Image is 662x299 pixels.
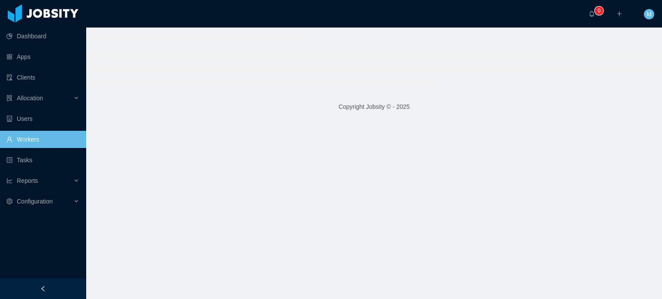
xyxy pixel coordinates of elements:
[17,198,53,205] span: Configuration
[17,95,43,102] span: Allocation
[6,110,79,127] a: icon: robotUsers
[17,177,38,184] span: Reports
[595,6,603,15] sup: 0
[646,9,652,19] span: M
[6,178,12,184] i: icon: line-chart
[6,95,12,101] i: icon: solution
[6,69,79,86] a: icon: auditClients
[589,11,595,17] i: icon: bell
[6,151,79,169] a: icon: profileTasks
[6,28,79,45] a: icon: pie-chartDashboard
[6,198,12,204] i: icon: setting
[6,131,79,148] a: icon: userWorkers
[6,48,79,65] a: icon: appstoreApps
[616,11,622,17] i: icon: plus
[86,92,662,122] footer: Copyright Jobsity © - 2025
